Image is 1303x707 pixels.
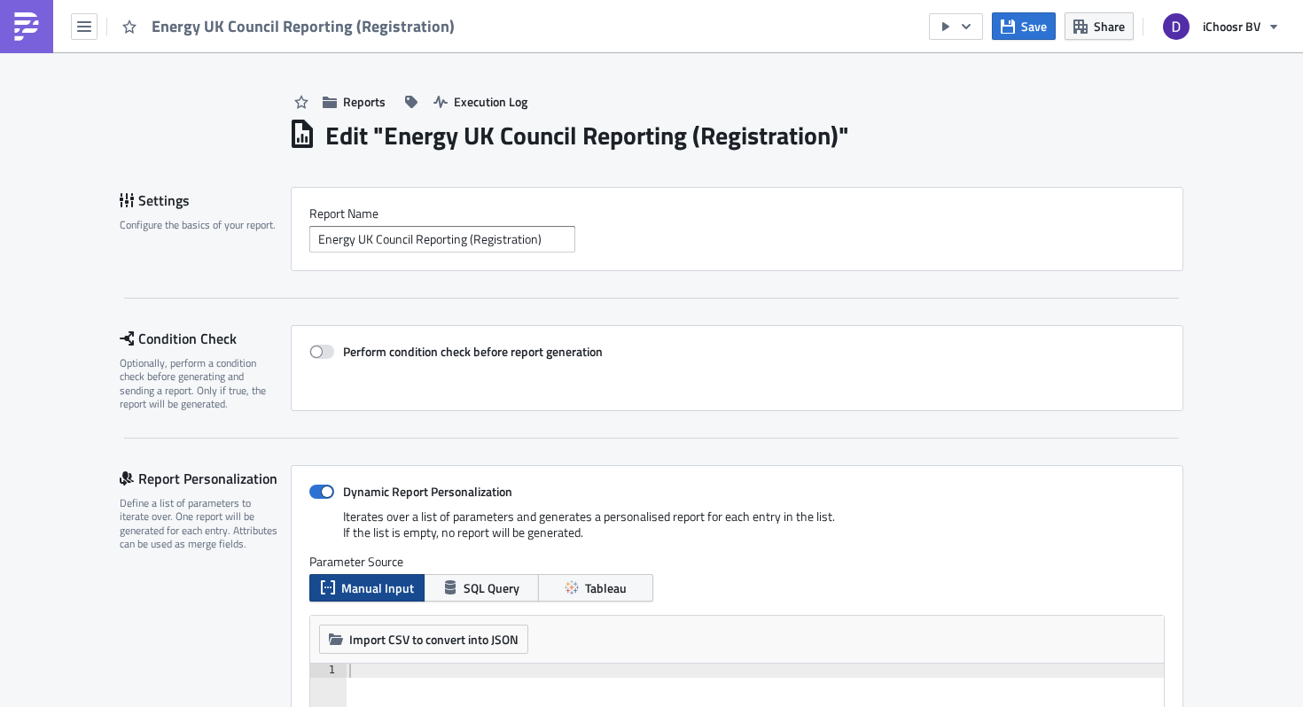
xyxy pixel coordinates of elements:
[1094,17,1125,35] span: Share
[1021,17,1047,35] span: Save
[343,92,386,111] span: Reports
[120,187,291,214] div: Settings
[309,509,1165,554] div: Iterates over a list of parameters and generates a personalised report for each entry in the list...
[120,465,291,492] div: Report Personalization
[314,88,394,115] button: Reports
[349,630,519,649] span: Import CSV to convert into JSON
[1161,12,1191,42] img: Avatar
[152,16,456,36] span: Energy UK Council Reporting (Registration)
[309,554,1165,570] label: Parameter Source
[425,88,536,115] button: Execution Log
[309,574,425,602] button: Manual Input
[585,579,627,597] span: Tableau
[464,579,519,597] span: SQL Query
[341,579,414,597] span: Manual Input
[120,325,291,352] div: Condition Check
[120,496,279,551] div: Define a list of parameters to iterate over. One report will be generated for each entry. Attribu...
[538,574,653,602] button: Tableau
[120,356,279,411] div: Optionally, perform a condition check before generating and sending a report. Only if true, the r...
[1065,12,1134,40] button: Share
[343,482,512,501] strong: Dynamic Report Personalization
[319,625,528,654] button: Import CSV to convert into JSON
[309,206,1165,221] label: Report Nam﻿e
[1203,17,1260,35] span: iChoosr BV
[325,120,849,151] h1: Edit " Energy UK Council Reporting (Registration) "
[310,664,347,678] div: 1
[120,218,279,231] div: Configure the basics of your report.
[454,92,527,111] span: Execution Log
[424,574,539,602] button: SQL Query
[1152,7,1290,46] button: iChoosr BV
[12,12,41,41] img: PushMetrics
[992,12,1056,40] button: Save
[343,342,603,361] strong: Perform condition check before report generation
